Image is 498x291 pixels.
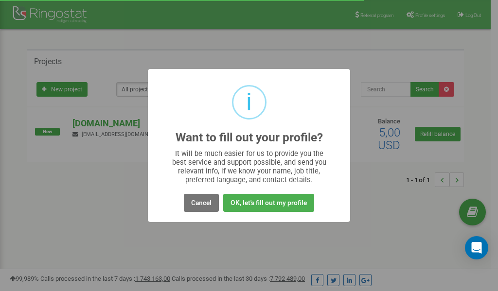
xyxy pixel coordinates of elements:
[167,149,331,184] div: It will be much easier for us to provide you the best service and support possible, and send you ...
[184,194,219,212] button: Cancel
[223,194,314,212] button: OK, let's fill out my profile
[176,131,323,144] h2: Want to fill out your profile?
[465,236,488,259] div: Open Intercom Messenger
[246,86,252,118] div: i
